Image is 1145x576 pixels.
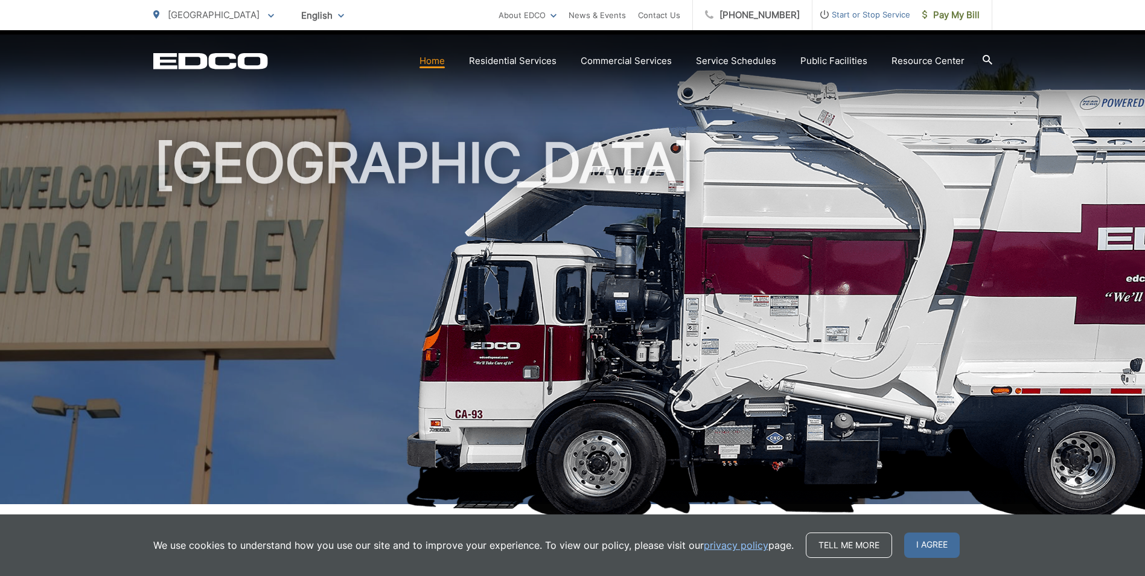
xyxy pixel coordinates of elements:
[153,53,268,69] a: EDCD logo. Return to the homepage.
[638,8,680,22] a: Contact Us
[806,533,892,558] a: Tell me more
[904,533,960,558] span: I agree
[168,9,260,21] span: [GEOGRAPHIC_DATA]
[569,8,626,22] a: News & Events
[153,133,992,515] h1: [GEOGRAPHIC_DATA]
[153,538,794,552] p: We use cookies to understand how you use our site and to improve your experience. To view our pol...
[581,54,672,68] a: Commercial Services
[419,54,445,68] a: Home
[696,54,776,68] a: Service Schedules
[704,538,768,552] a: privacy policy
[922,8,980,22] span: Pay My Bill
[469,54,557,68] a: Residential Services
[800,54,867,68] a: Public Facilities
[891,54,965,68] a: Resource Center
[292,5,353,26] span: English
[499,8,557,22] a: About EDCO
